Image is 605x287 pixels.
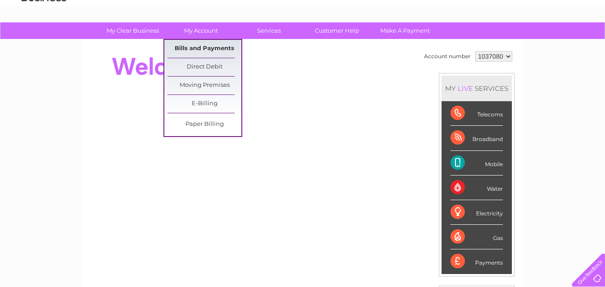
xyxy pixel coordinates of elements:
a: Water [447,38,464,45]
div: Mobile [451,151,503,176]
a: Log out [575,38,596,45]
div: Payments [451,249,503,274]
a: Paper Billing [167,116,241,133]
a: Services [232,22,306,39]
div: Broadband [451,126,503,150]
a: Contact [545,38,567,45]
a: Telecoms [495,38,522,45]
div: Clear Business is a trading name of Verastar Limited (registered in [GEOGRAPHIC_DATA] No. 3667643... [91,5,515,43]
td: Account number [422,49,473,64]
div: Telecoms [451,101,503,126]
a: Direct Debit [167,58,241,76]
div: MY SERVICES [442,76,512,101]
div: Electricity [451,200,503,225]
a: My Clear Business [96,22,170,39]
a: E-Billing [167,95,241,113]
div: Water [451,176,503,200]
a: Moving Premises [167,77,241,94]
a: Make A Payment [368,22,442,39]
div: Gas [451,225,503,249]
a: Blog [527,38,540,45]
a: Bills and Payments [167,40,241,58]
a: My Account [164,22,238,39]
img: logo.png [21,23,67,51]
div: LIVE [456,84,475,93]
a: 0333 014 3131 [436,4,498,16]
a: Customer Help [300,22,374,39]
a: Energy [470,38,489,45]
